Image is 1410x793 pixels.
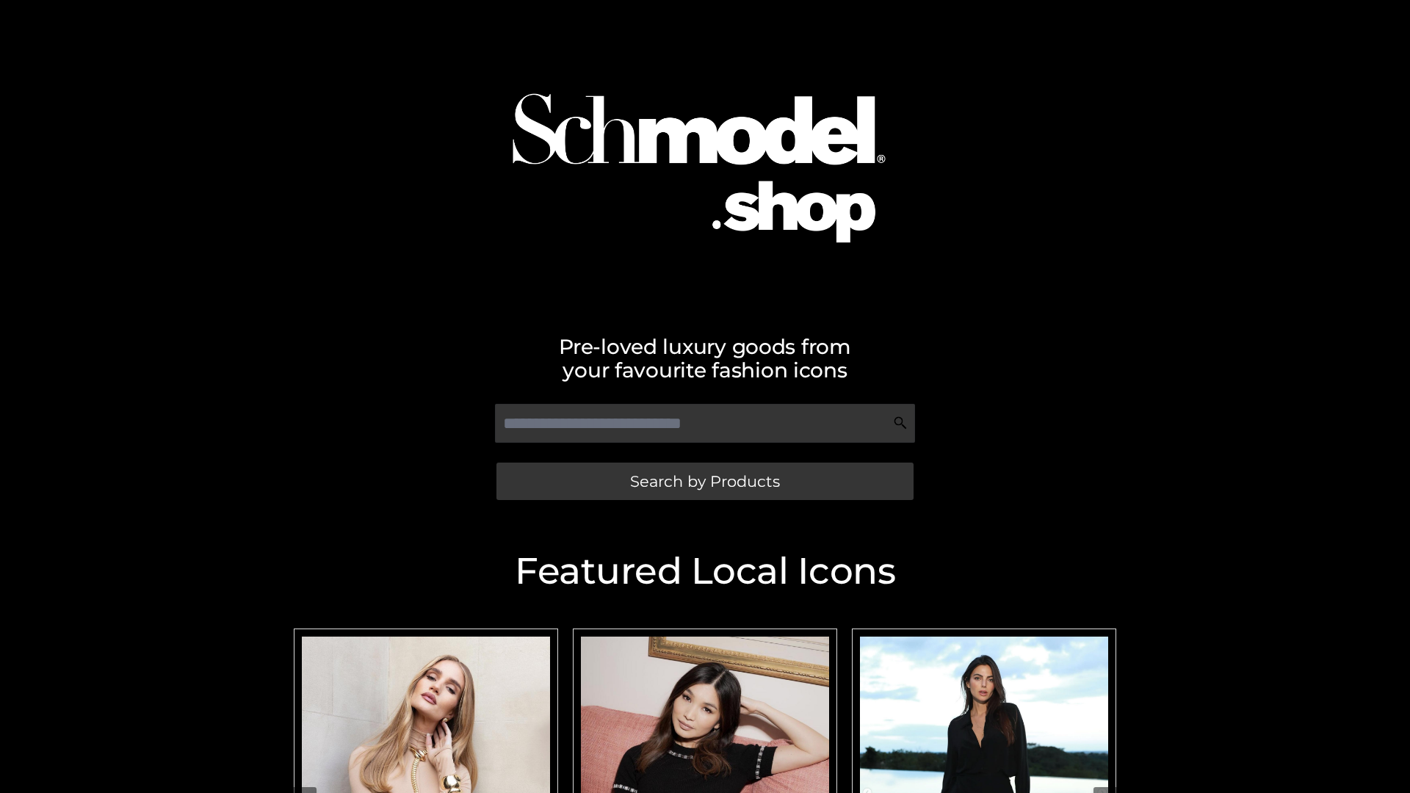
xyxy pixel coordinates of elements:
img: Search Icon [893,416,908,430]
h2: Featured Local Icons​ [286,553,1124,590]
span: Search by Products [630,474,780,489]
h2: Pre-loved luxury goods from your favourite fashion icons [286,335,1124,382]
a: Search by Products [496,463,914,500]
